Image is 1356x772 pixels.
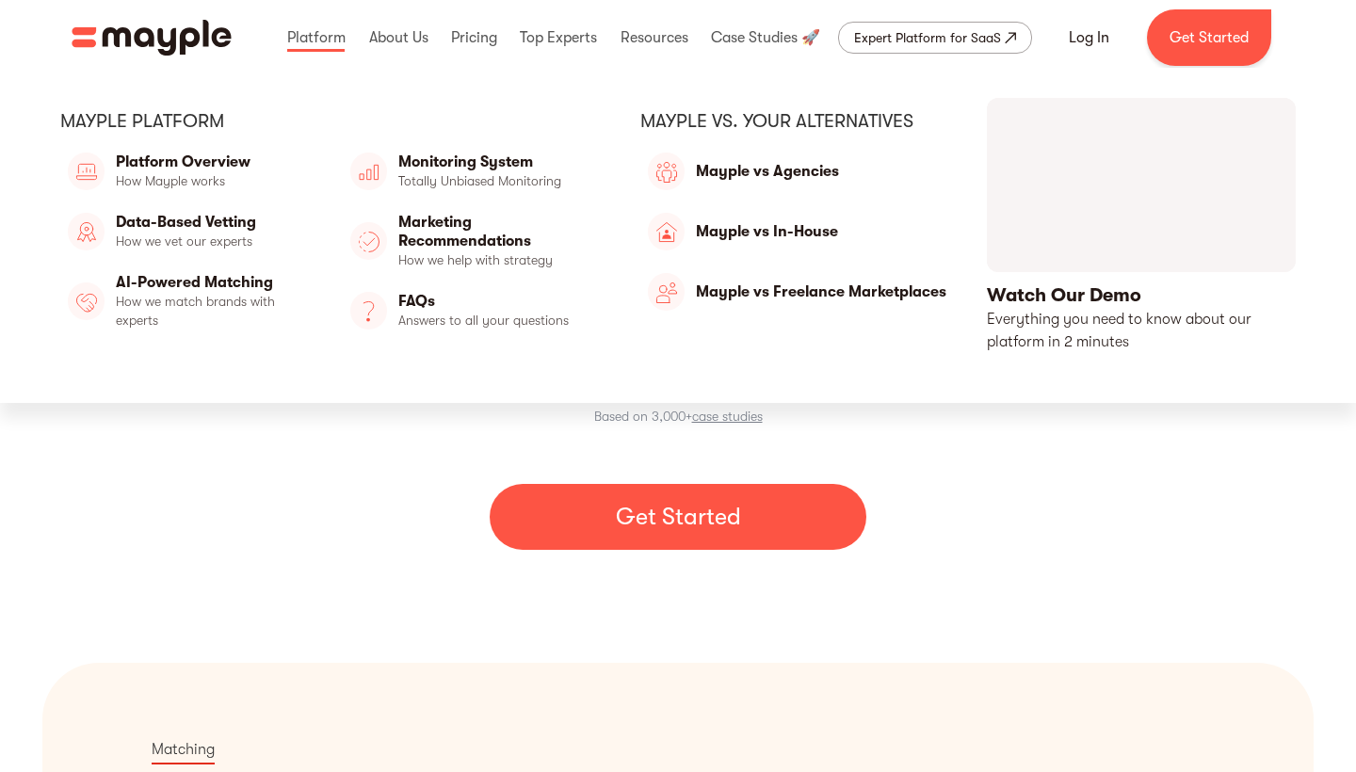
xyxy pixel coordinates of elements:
a: case studies [692,409,763,424]
p: Matching [152,738,215,764]
div: Platform [282,8,350,68]
a: Get Started [1147,9,1271,66]
div: Expert Platform for SaaS [854,26,1001,49]
div: About Us [364,8,433,68]
a: open lightbox [987,98,1296,354]
a: Expert Platform for SaaS [838,22,1032,54]
a: home [72,20,232,56]
div: Mayple vs. Your Alternatives [640,109,950,134]
a: Get Started [490,484,866,550]
div: Top Experts [515,8,602,68]
div: Pricing [446,8,502,68]
p: Based on 3,000+ [594,405,763,427]
div: Mayple platform [60,109,603,134]
img: Mayple logo [72,20,232,56]
a: Log In [1046,15,1132,60]
div: Resources [616,8,693,68]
